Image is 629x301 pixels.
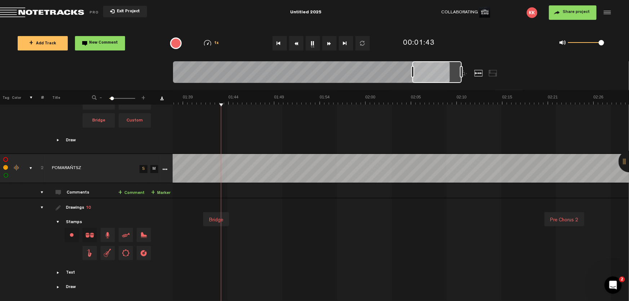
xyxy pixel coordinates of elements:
button: Exit Project [103,6,147,17]
button: Loop [355,36,370,50]
div: Bridge [203,212,229,226]
span: 2 [619,276,625,282]
button: Go to end [339,36,353,50]
button: +Add Track [18,36,68,50]
a: S [139,165,147,173]
span: Add Track [29,42,56,46]
button: Rewind [289,36,304,50]
div: {{ tooltip_message }} [170,37,182,49]
span: Custom [119,113,151,128]
span: + [29,40,33,46]
div: 00:01:43 [403,38,435,49]
div: Click to edit the title [52,165,146,172]
div: Untitled 2025 [204,4,408,22]
a: More [161,165,168,172]
a: M [150,165,158,173]
div: Change the color of the waveform [12,165,22,171]
span: Showcase draw menu [56,284,61,290]
div: Bridge [206,215,226,225]
a: Download comments [160,97,164,100]
button: Fast Forward [322,36,337,50]
td: Click to change the order number 2 [32,154,44,183]
div: Pre Chorus 2 [544,212,585,226]
span: Bridge [83,113,115,128]
a: Marker [151,189,170,197]
img: speedometer.svg [204,40,211,46]
span: Drag and drop a stamp [137,246,151,260]
span: Drag and drop a stamp [101,228,115,242]
span: New Comment [89,41,118,45]
span: Showcase stamps [56,220,61,225]
td: drawings [32,198,44,301]
div: Untitled 2025 [290,4,322,22]
span: Drag and drop a stamp [101,246,115,260]
span: Drag and drop a stamp [83,246,97,260]
span: - [98,94,104,99]
button: New Comment [75,36,125,50]
button: Share project [549,5,597,20]
div: Pre Chorus 2 [548,215,581,225]
span: + [118,190,122,196]
span: Drag and drop a stamp [83,228,97,242]
span: 10 [86,206,91,210]
div: Draw [66,284,76,291]
span: Drag and drop a stamp [119,246,133,260]
div: drawings [34,204,45,211]
div: Text [66,270,75,276]
td: comments, stamps & drawings [21,154,32,183]
img: letters [527,7,537,18]
div: Click to change the order number [34,165,45,172]
a: Comment [118,189,145,197]
div: comments, stamps & drawings [22,165,34,172]
td: Click to edit the title POMARAŃTSZ [44,154,137,183]
td: Change the color of the waveform [10,154,21,183]
div: Comments [67,190,91,196]
div: 1x [193,40,230,46]
span: Drag and drop a stamp [119,228,133,242]
img: ACg8ocKyds8MKy4dpu-nIK-ZHePgZffMhNk-YBXebN-O81xeOtURswA=s96-c [479,7,490,18]
th: Color [11,90,22,105]
div: Drawings [66,205,91,211]
div: Change stamp color.To change the color of an existing stamp, select the stamp on the right and th... [65,228,79,242]
span: Exit Project [115,10,140,14]
span: + [141,94,146,99]
div: comments [34,189,45,196]
td: comments [32,183,44,198]
th: Title [44,90,83,105]
button: Go to beginning [273,36,287,50]
div: Collaborating [441,7,493,18]
th: # [33,90,44,105]
button: 1x [306,36,320,50]
div: Draw [66,138,76,144]
span: Showcase text [56,270,61,276]
iframe: Intercom live chat [604,276,622,294]
span: Share project [563,10,590,14]
span: 1x [214,41,219,45]
div: Stamps [66,220,82,226]
span: Showcase draw menu [56,137,61,143]
span: + [151,190,155,196]
span: Drag and drop a stamp [137,228,151,242]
